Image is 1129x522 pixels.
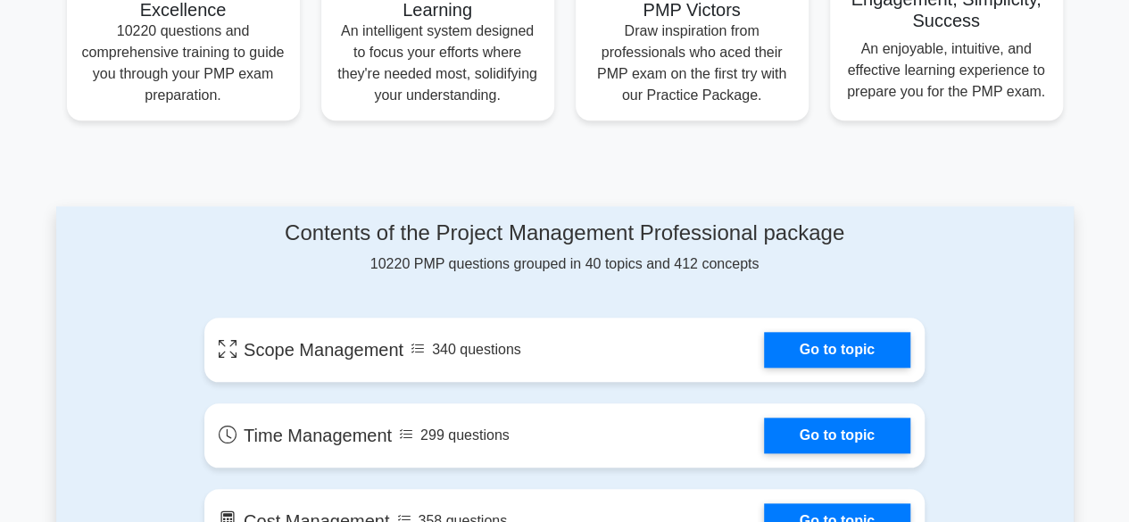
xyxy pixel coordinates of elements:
[204,220,925,275] div: 10220 PMP questions grouped in 40 topics and 412 concepts
[81,21,286,106] p: 10220 questions and comprehensive training to guide you through your PMP exam preparation.
[764,332,910,368] a: Go to topic
[590,21,794,106] p: Draw inspiration from professionals who aced their PMP exam on the first try with our Practice Pa...
[764,418,910,453] a: Go to topic
[844,38,1049,103] p: An enjoyable, intuitive, and effective learning experience to prepare you for the PMP exam.
[336,21,540,106] p: An intelligent system designed to focus your efforts where they're needed most, solidifying your ...
[204,220,925,246] h4: Contents of the Project Management Professional package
